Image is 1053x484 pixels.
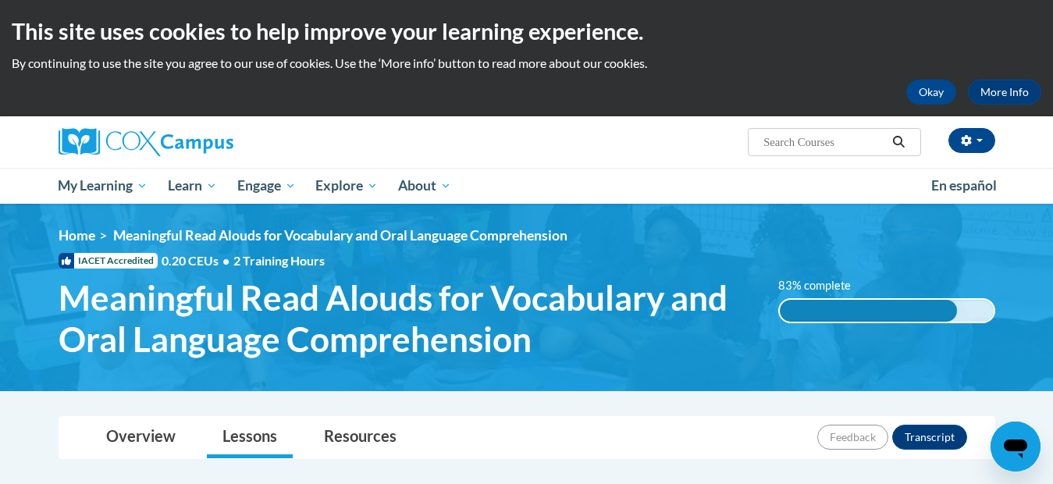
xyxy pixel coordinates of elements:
a: Cox Campus [59,128,355,156]
button: Transcript [892,425,967,450]
button: Search [887,133,910,151]
span: Meaningful Read Alouds for Vocabulary and Oral Language Comprehension [59,277,756,360]
a: En español [921,169,1007,202]
label: 83% complete [778,277,868,294]
span: My Learning [58,176,148,195]
input: Search Courses [762,133,887,151]
p: By continuing to use the site you agree to our use of cookies. Use the ‘More info’ button to read... [12,55,1041,72]
iframe: Button to launch messaging window [991,422,1041,472]
a: Overview [91,417,191,458]
a: Resources [308,417,412,458]
div: Main menu [35,168,1019,204]
span: En español [931,177,997,194]
span: • [222,253,229,268]
span: Learn [168,176,217,195]
button: Feedback [817,425,888,450]
a: My Learning [48,168,158,204]
span: 0.20 CEUs [162,252,233,269]
span: Meaningful Read Alouds for Vocabulary and Oral Language Comprehension [113,227,567,244]
a: Lessons [207,417,293,458]
button: Okay [906,80,956,105]
a: Home [59,227,95,244]
img: Cox Campus [59,128,233,156]
h2: This site uses cookies to help improve your learning experience. [12,16,1041,47]
span: Engage [237,176,296,195]
a: Engage [227,168,306,204]
div: 83% complete [780,300,957,322]
a: Learn [158,168,227,204]
span: Explore [315,176,378,195]
a: Explore [305,168,388,204]
a: About [388,168,461,204]
button: Account Settings [948,128,995,153]
span: About [398,176,451,195]
span: IACET Accredited [59,253,158,269]
span: 2 Training Hours [233,253,325,268]
a: More Info [968,80,1041,105]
